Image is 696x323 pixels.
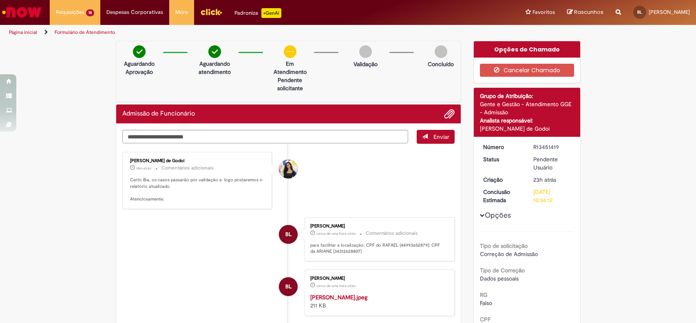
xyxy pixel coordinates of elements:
[480,116,574,125] div: Analista responsável:
[285,277,292,296] span: BL
[477,188,527,204] dt: Conclusão Estimada
[366,230,418,237] small: Comentários adicionais
[310,294,367,301] a: [PERSON_NAME].jpeg
[480,316,491,323] b: CPF
[9,29,37,36] a: Página inicial
[122,110,195,118] h2: Admissão de Funcionário Histórico de tíquete
[480,64,574,77] button: Cancelar Chamado
[477,143,527,151] dt: Número
[649,9,690,16] span: [PERSON_NAME]
[6,25,458,40] ul: Trilhas de página
[480,125,574,133] div: [PERSON_NAME] de Godoi
[480,92,574,100] div: Grupo de Atribuição:
[261,8,281,18] p: +GenAi
[195,60,234,76] p: Aguardando atendimento
[428,60,454,68] p: Concluído
[316,283,356,288] span: cerca de uma hora atrás
[359,45,372,58] img: img-circle-grey.png
[316,283,356,288] time: 28/08/2025 08:26:42
[574,8,603,16] span: Rascunhos
[200,6,222,18] img: click_logo_yellow_360x200.png
[480,242,528,249] b: Tipo de solicitação
[86,9,94,16] span: 18
[279,277,298,296] div: Beatriz Francisconi de Lima
[433,133,449,140] span: Enviar
[208,45,221,58] img: check-circle-green.png
[56,8,84,16] span: Requisições
[480,267,525,274] b: Tipo de Correção
[316,231,356,236] span: cerca de uma hora atrás
[310,293,446,310] div: 211 KB
[310,242,446,255] p: para facilitar a localização: CPF do RAFAEL (44993652879); CPF da ARIANE (34312628807)
[533,188,571,204] div: [DATE] 10:36:12
[310,276,446,281] div: [PERSON_NAME]
[161,165,214,172] small: Comentários adicionais
[444,109,455,119] button: Adicionar anexos
[533,176,571,184] div: 27/08/2025 10:21:15
[133,45,146,58] img: check-circle-green.png
[533,155,571,172] div: Pendente Usuário
[480,291,487,298] b: RG
[55,29,115,36] a: Formulário de Atendimento
[533,176,556,183] span: 23h atrás
[477,155,527,163] dt: Status
[279,160,298,178] div: Ana Santos de Godoi
[316,231,356,236] time: 28/08/2025 08:29:37
[474,41,580,58] div: Opções do Chamado
[533,143,571,151] div: R13451419
[130,177,266,203] p: Certo Bia, os casos passarão por validação e logo postaremos o relatório atualizado. Atenciosamente.
[122,130,409,144] textarea: Digite sua mensagem aqui...
[270,60,310,76] p: Em Atendimento
[477,176,527,184] dt: Criação
[637,9,642,15] span: BL
[234,8,281,18] div: Padroniza
[532,8,555,16] span: Favoritos
[435,45,447,58] img: img-circle-grey.png
[284,45,296,58] img: circle-minus.png
[270,76,310,92] p: Pendente solicitante
[136,166,151,171] time: 28/08/2025 08:57:55
[279,225,298,244] div: Beatriz Francisconi de Lima
[175,8,188,16] span: More
[567,9,603,16] a: Rascunhos
[417,130,455,144] button: Enviar
[533,176,556,183] time: 27/08/2025 10:21:15
[480,275,519,282] span: Dados pessoais
[106,8,163,16] span: Despesas Corporativas
[480,299,492,307] span: Falso
[136,166,151,171] span: 18m atrás
[130,158,266,163] div: [PERSON_NAME] de Godoi
[285,225,292,244] span: BL
[480,100,574,116] div: Gente e Gestão - Atendimento GGE - Admissão
[310,224,446,229] div: [PERSON_NAME]
[354,60,378,68] p: Validação
[119,60,159,76] p: Aguardando Aprovação
[480,250,538,258] span: Correção de Admissão
[1,4,43,20] img: ServiceNow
